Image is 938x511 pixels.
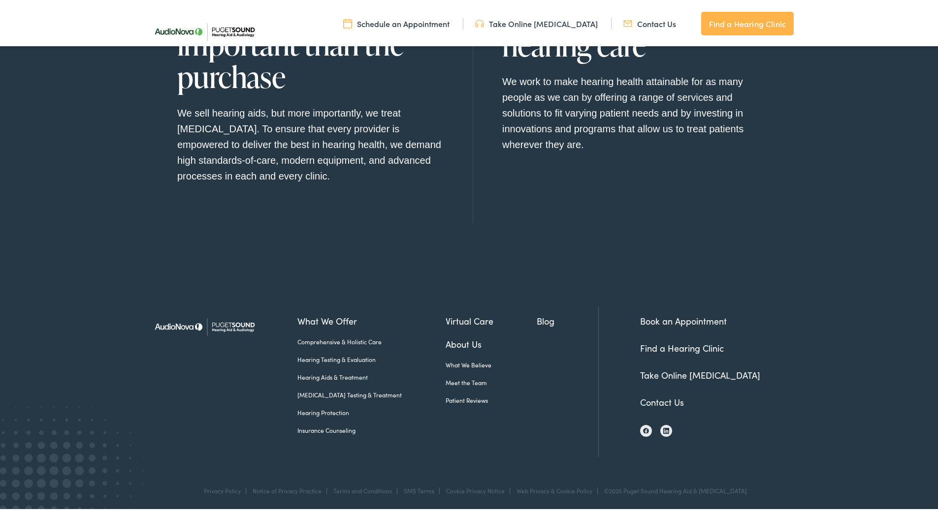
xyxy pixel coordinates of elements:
a: Hearing Testing & Evaluation [297,353,446,362]
a: Blog [537,312,598,326]
a: Insurance Counseling [297,424,446,433]
a: Find a Hearing Clinic [701,10,794,33]
img: Puget Sound Hearing Aid & Audiology [148,305,261,345]
a: Web Privacy & Cookie Policy [517,484,592,493]
a: Cookie Privacy Notice [446,484,505,493]
a: Schedule an Appointment [343,16,450,27]
img: utility icon [343,16,352,27]
a: Take Online [MEDICAL_DATA] [475,16,598,27]
a: Book an Appointment [640,313,727,325]
a: About Us [446,335,537,349]
a: What We Believe [446,359,537,367]
a: Contact Us [640,394,684,406]
a: Privacy Policy [204,484,241,493]
a: Contact Us [623,16,676,27]
div: We work to make hearing health attainable for as many people as we can by offering a range of ser... [502,72,768,150]
a: What We Offer [297,312,446,326]
a: Meet the Team [446,376,537,385]
img: LinkedIn [663,425,669,432]
a: Take Online [MEDICAL_DATA] [640,367,760,379]
a: Hearing Protection [297,406,446,415]
img: utility icon [475,16,484,27]
a: Virtual Care [446,312,537,326]
a: Notice of Privacy Practice [253,484,322,493]
a: [MEDICAL_DATA] Testing & Treatment [297,389,446,397]
div: We sell hearing aids, but more importantly, we treat [MEDICAL_DATA]. To ensure that every provide... [177,103,443,182]
a: SMS Terms [404,484,434,493]
a: Hearing Aids & Treatment [297,371,446,380]
img: Facebook icon, indicating the presence of the site or brand on the social media platform. [643,426,649,432]
a: Find a Hearing Clinic [640,340,724,352]
div: ©2025 Puget Sound Hearing Aid & [MEDICAL_DATA] [599,485,747,492]
a: Patient Reviews [446,394,537,403]
a: Terms and Conditions [333,484,392,493]
a: Comprehensive & Holistic Care [297,335,446,344]
img: utility icon [623,16,632,27]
